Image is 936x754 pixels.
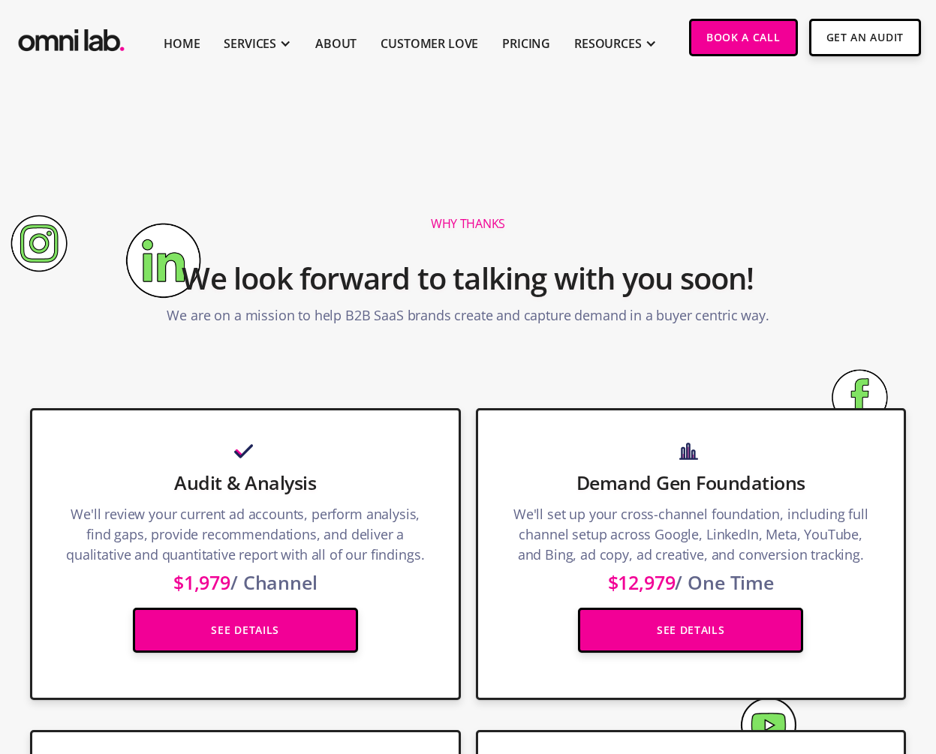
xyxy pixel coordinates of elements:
a: home [15,19,128,56]
a: Get An Audit [809,19,921,56]
div: SERVICES [224,35,276,53]
a: Customer Love [381,35,478,53]
h1: Why Thanks [431,216,505,232]
h3: Audit & Analysis [62,470,429,495]
span: $12,979 [608,569,676,595]
img: Omni Lab: B2B SaaS Demand Generation Agency [15,19,128,56]
p: We are on a mission to help B2B SaaS brands create and capture demand in a buyer centric way. [167,305,769,333]
a: Book a Call [689,19,798,56]
p: / Channel [62,572,429,593]
a: See Details [578,608,803,653]
a: Home [164,35,200,53]
h3: Demand Gen Foundations [508,470,874,495]
span: $1,979 [173,569,230,595]
iframe: Chat Widget [666,580,936,754]
a: Pricing [502,35,550,53]
p: / One Time [508,572,874,593]
a: About [315,35,357,53]
div: RESOURCES [574,35,642,53]
p: We'll set up your cross-channel foundation, including full channel setup across Google, LinkedIn,... [508,504,874,572]
h2: We look forward to talking with you soon! [182,251,754,305]
a: See Details [133,608,358,653]
p: We'll review your current ad accounts, perform analysis, find gaps, provide recommendations, and ... [62,504,429,572]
